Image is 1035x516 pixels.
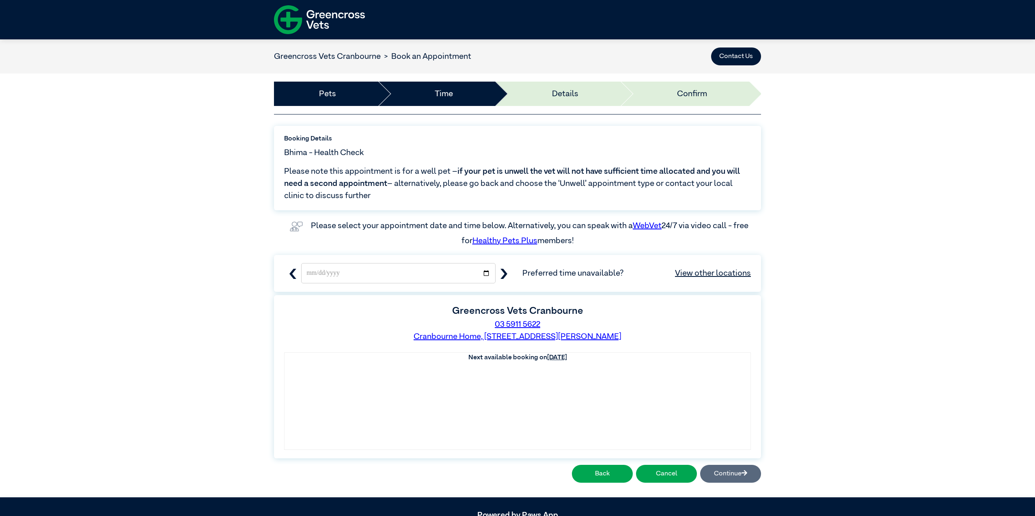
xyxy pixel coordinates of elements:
[319,88,336,100] a: Pets
[547,354,567,361] u: [DATE]
[274,50,471,63] nav: breadcrumb
[452,306,583,316] label: Greencross Vets Cranbourne
[284,147,364,159] span: Bhima - Health Check
[284,167,740,188] span: if your pet is unwell the vet will not have sufficient time allocated and you will need a second ...
[522,267,751,279] span: Preferred time unavailable?
[711,47,761,65] button: Contact Us
[495,320,540,328] a: 03 5911 5622
[435,88,453,100] a: Time
[633,222,662,230] a: WebVet
[284,134,751,144] label: Booking Details
[287,218,306,235] img: vet
[381,50,471,63] li: Book an Appointment
[636,465,697,483] button: Cancel
[274,52,381,60] a: Greencross Vets Cranbourne
[414,332,621,341] a: Cranbourne Home, [STREET_ADDRESS][PERSON_NAME]
[274,2,365,37] img: f-logo
[472,237,537,245] a: Healthy Pets Plus
[572,465,633,483] button: Back
[675,267,751,279] a: View other locations
[311,222,750,244] label: Please select your appointment date and time below. Alternatively, you can speak with a 24/7 via ...
[285,353,750,363] th: Next available booking on
[284,165,751,202] span: Please note this appointment is for a well pet – – alternatively, please go back and choose the ‘...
